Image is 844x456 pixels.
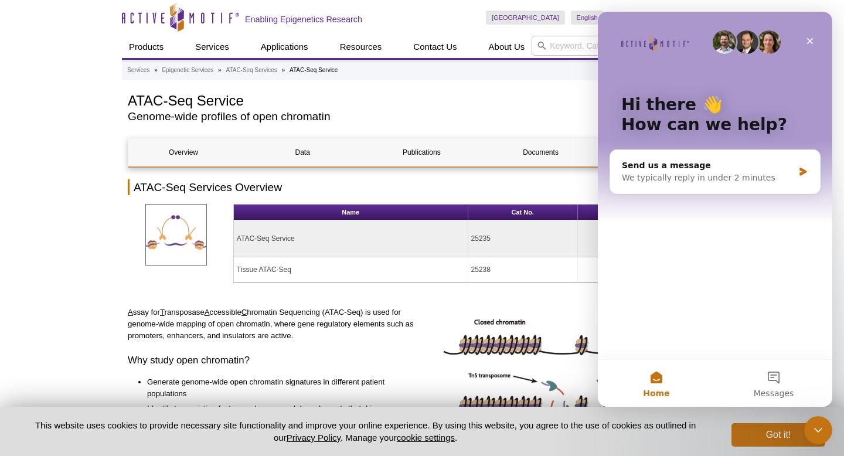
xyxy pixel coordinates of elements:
li: Identify transcription factors and gene regulatory elements that drive disease [147,403,406,426]
button: cookie settings [397,433,455,443]
a: Services [188,36,236,58]
a: Publications [366,138,477,166]
input: Keyword, Cat. No. [532,36,722,56]
td: ATAC-Seq Service [234,220,468,257]
td: 25238 [468,257,578,283]
li: Generate genome-wide open chromatin signatures in different patient populations [147,376,406,400]
th: Name [234,205,468,220]
a: Overview [128,138,239,166]
a: Data [247,138,358,166]
img: ATAC-SeqServices [145,204,207,266]
button: Got it! [731,423,825,447]
iframe: Intercom live chat [804,416,832,444]
a: Resources [333,36,389,58]
li: » [154,67,158,73]
u: C [241,308,247,317]
u: A [205,308,210,317]
li: (0 items) [675,11,722,25]
a: Products [122,36,171,58]
u: A [128,308,133,317]
h2: Enabling Epigenetics Research [245,14,362,25]
u: T [160,308,165,317]
a: Documents [486,138,596,166]
h2: ATAC-Seq Services Overview [128,179,716,195]
li: » [282,67,285,73]
h2: Genome-wide profiles of open chromatin [128,111,661,122]
a: ATAC-Seq Services [226,65,277,76]
td: Tissue ATAC-Seq [234,257,468,283]
a: Privacy Policy [287,433,341,443]
p: ssay for ransposase ccessible hromatin Sequencing (ATAC-Seq) is used for genome-wide mapping of o... [128,307,418,342]
a: Services [127,65,149,76]
a: Contact Us [406,36,464,58]
a: Epigenetic Services [162,65,213,76]
a: [GEOGRAPHIC_DATA] [486,11,565,25]
th: Price [578,205,663,220]
a: English [571,11,604,25]
h3: Why study open chromatin? [128,353,418,367]
a: About Us [482,36,532,58]
th: Cat No. [468,205,578,220]
a: Applications [254,36,315,58]
li: | [634,11,636,25]
li: » [218,67,222,73]
td: 25235 [468,220,578,257]
h1: ATAC-Seq Service [128,91,661,108]
iframe: Intercom live chat [598,12,832,407]
p: This website uses cookies to provide necessary site functionality and improve your online experie... [19,419,712,444]
li: ATAC-Seq Service [290,67,338,73]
